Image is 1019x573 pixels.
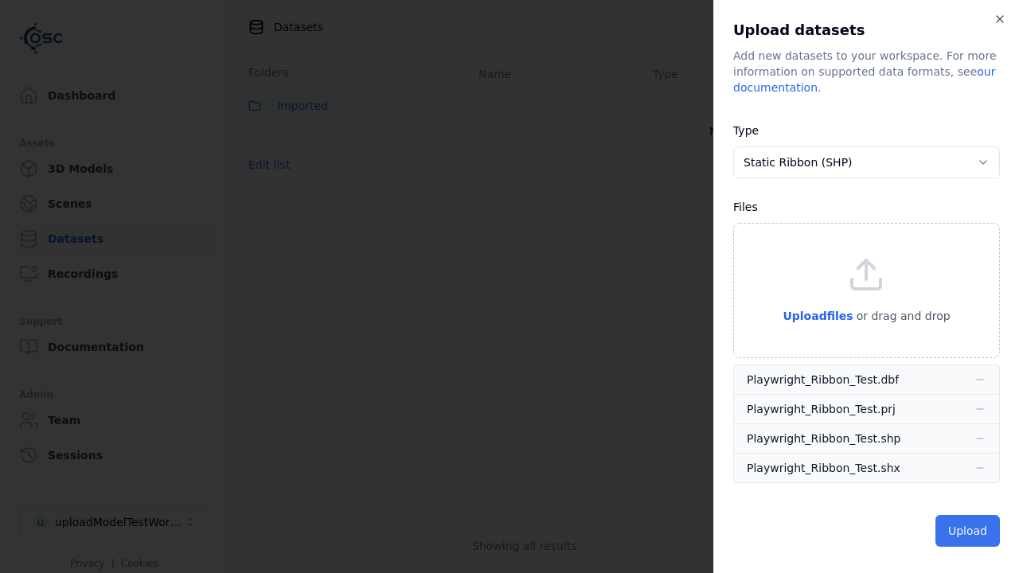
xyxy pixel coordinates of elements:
span: Upload files [783,310,853,322]
h2: Upload datasets [733,19,1000,41]
p: or drag and drop [853,306,951,325]
div: Playwright_Ribbon_Test.prj [747,401,896,417]
div: Playwright_Ribbon_Test.shx [747,460,900,476]
label: Type [733,124,759,137]
div: Add new datasets to your workspace. For more information on supported data formats, see . [733,48,1000,95]
div: Playwright_Ribbon_Test.shp [747,431,900,446]
button: Upload [935,515,1000,547]
label: Files [733,201,758,213]
div: Playwright_Ribbon_Test.dbf [747,372,899,388]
